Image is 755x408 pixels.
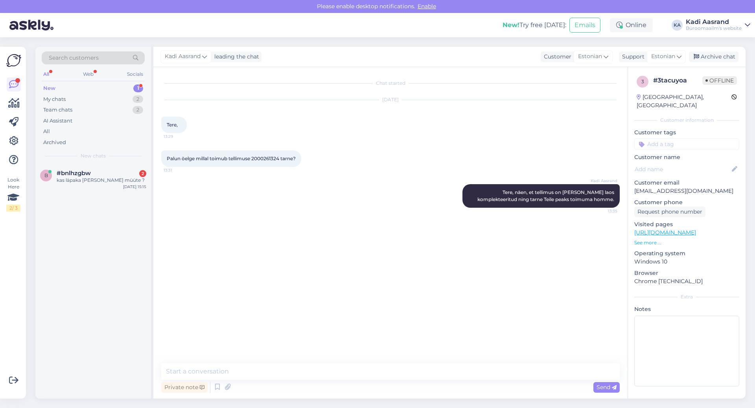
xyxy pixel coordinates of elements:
div: 1 [133,84,143,92]
p: Customer phone [634,198,739,207]
div: Archive chat [689,51,738,62]
div: Try free [DATE]: [503,20,566,30]
span: Enable [415,3,438,10]
div: KA [672,20,683,31]
a: Kadi AasrandBüroomaailm's website [686,19,750,31]
div: Online [610,18,653,32]
div: Team chats [43,106,72,114]
span: New chats [81,152,106,159]
div: kas läpaka [PERSON_NAME] müüte ? [57,177,146,184]
div: Private note [161,382,208,393]
div: 2 [133,95,143,103]
input: Add name [635,165,730,174]
p: See more ... [634,239,739,246]
div: New [43,84,55,92]
p: Customer name [634,153,739,161]
p: Customer tags [634,128,739,137]
span: 13:29 [164,134,193,139]
div: Chat started [161,80,620,87]
b: New! [503,21,519,29]
div: 2 / 3 [6,205,20,212]
div: # 3tacuyoa [653,76,702,85]
span: Estonian [651,52,675,61]
div: leading the chat [211,53,259,61]
a: [URL][DOMAIN_NAME] [634,229,696,236]
span: 13:31 [164,167,193,173]
div: Customer [541,53,571,61]
p: Chrome [TECHNICAL_ID] [634,277,739,285]
span: Tere, näen, et tellimus on [PERSON_NAME] laos komplekteeritud ning tarne Teile peaks toimuma homme. [477,189,615,202]
div: [GEOGRAPHIC_DATA], [GEOGRAPHIC_DATA] [637,93,731,110]
img: Askly Logo [6,53,21,68]
span: Estonian [578,52,602,61]
p: Browser [634,269,739,277]
button: Emails [569,18,600,33]
div: Look Here [6,176,20,212]
p: Notes [634,305,739,313]
div: Kadi Aasrand [686,19,742,25]
div: AI Assistant [43,117,72,125]
div: All [43,128,50,135]
span: b [44,172,48,178]
div: 2 [139,170,146,177]
p: Customer email [634,179,739,187]
span: Kadi Aasrand [588,178,617,184]
div: Socials [125,69,145,79]
div: 2 [133,106,143,114]
p: Visited pages [634,220,739,229]
span: 3 [641,79,644,84]
div: Büroomaailm's website [686,25,742,31]
div: Archived [43,139,66,146]
span: Kadi Aasrand [165,52,201,61]
span: #bnlhzgbw [57,170,91,177]
p: Windows 10 [634,258,739,266]
span: Search customers [49,54,99,62]
p: [EMAIL_ADDRESS][DOMAIN_NAME] [634,187,739,195]
span: Palun öelge millal toimub tellimuse 2000261324 tarne? [167,156,296,161]
div: Extra [634,293,739,300]
span: Send [597,384,617,391]
span: 13:35 [588,208,617,214]
span: Tere, [167,122,178,128]
div: Web [81,69,95,79]
div: [DATE] [161,96,620,103]
div: [DATE] 15:15 [123,184,146,190]
p: Operating system [634,249,739,258]
div: Customer information [634,117,739,124]
div: Request phone number [634,207,705,217]
input: Add a tag [634,138,739,150]
div: My chats [43,95,66,103]
div: Support [619,53,645,61]
span: Offline [702,76,737,85]
div: All [42,69,51,79]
